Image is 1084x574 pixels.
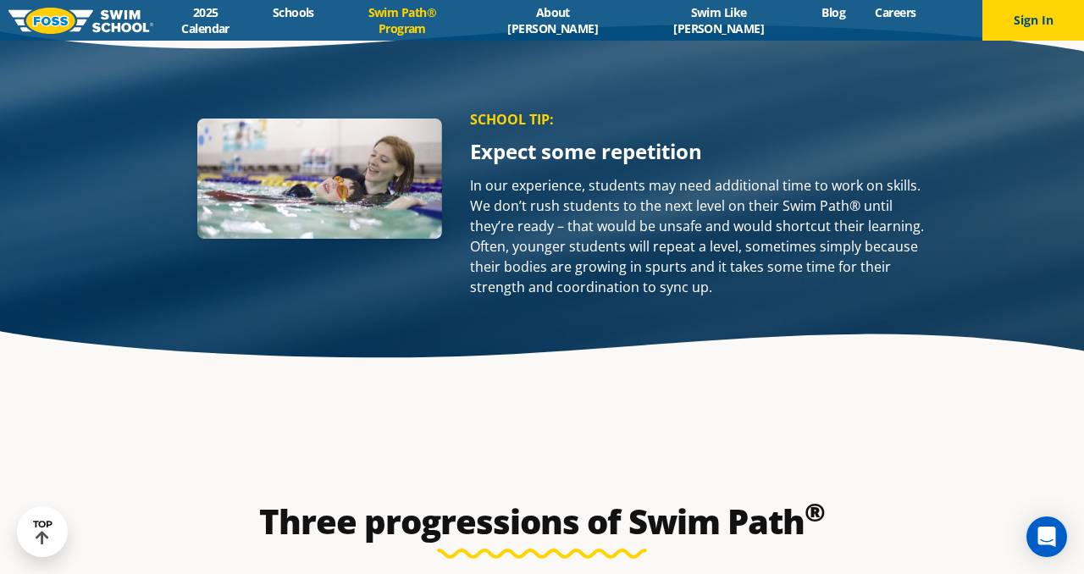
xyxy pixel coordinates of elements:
[142,501,942,542] h2: Three progressions of Swim Path
[470,141,933,162] p: Expect some repetition
[257,4,329,20] a: Schools
[807,4,860,20] a: Blog
[470,175,933,297] p: In our experience, students may need additional time to work on skills. We don’t rush students to...
[33,519,53,545] div: TOP
[475,4,630,36] a: About [PERSON_NAME]
[153,4,257,36] a: 2025 Calendar
[805,494,825,529] sup: ®
[470,111,933,128] p: SCHOOL TIP:
[630,4,807,36] a: Swim Like [PERSON_NAME]
[8,8,153,34] img: FOSS Swim School Logo
[329,4,475,36] a: Swim Path® Program
[1026,516,1067,557] div: Open Intercom Messenger
[860,4,931,20] a: Careers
